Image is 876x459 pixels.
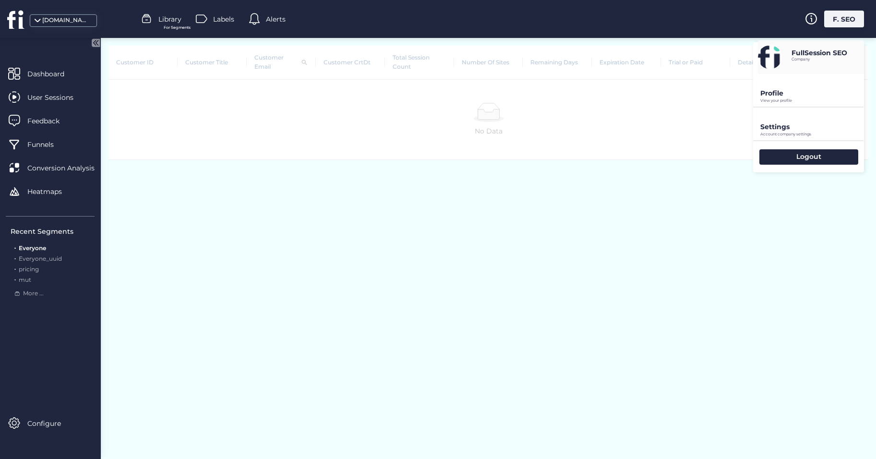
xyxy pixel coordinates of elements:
p: Account company settings [760,132,864,136]
span: Alerts [266,14,286,24]
div: F. SEO [824,11,864,27]
p: No Data [116,126,861,136]
span: Customer ID [116,58,170,67]
span: Feedback [27,116,74,126]
p: Company [792,57,847,61]
th: Customer Email [247,46,316,80]
th: Number Of Sites [454,46,523,80]
p: Profile [760,89,864,97]
span: More ... [23,289,44,298]
span: Everyone [19,244,46,252]
span: . [14,253,16,262]
th: Expiration Date [592,46,661,80]
span: For Segments [164,24,191,31]
th: Total Session Count [385,46,454,80]
span: Everyone_uuid [19,255,62,262]
p: View your profile [760,98,864,103]
th: Customer Title [178,46,247,80]
th: Detail Link [730,46,799,80]
img: avatar [758,45,782,69]
th: Customer CrtDt [316,46,385,80]
span: Dashboard [27,69,79,79]
span: mut [19,276,31,283]
span: Funnels [27,139,68,150]
div: Recent Segments [11,226,95,237]
th: Remaining Days [523,46,592,80]
div: [DOMAIN_NAME] [42,16,90,25]
p: FullSession SEO [792,48,847,57]
p: Logout [796,152,821,161]
span: User Sessions [27,92,88,103]
p: Settings [760,122,864,131]
span: Configure [27,418,75,429]
span: . [14,274,16,283]
span: Heatmaps [27,186,76,197]
span: . [14,242,16,252]
th: Trial or Paid [661,46,730,80]
span: Library [158,14,181,24]
span: Conversion Analysis [27,163,109,173]
span: . [14,264,16,273]
span: pricing [19,266,39,273]
span: Labels [213,14,234,24]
